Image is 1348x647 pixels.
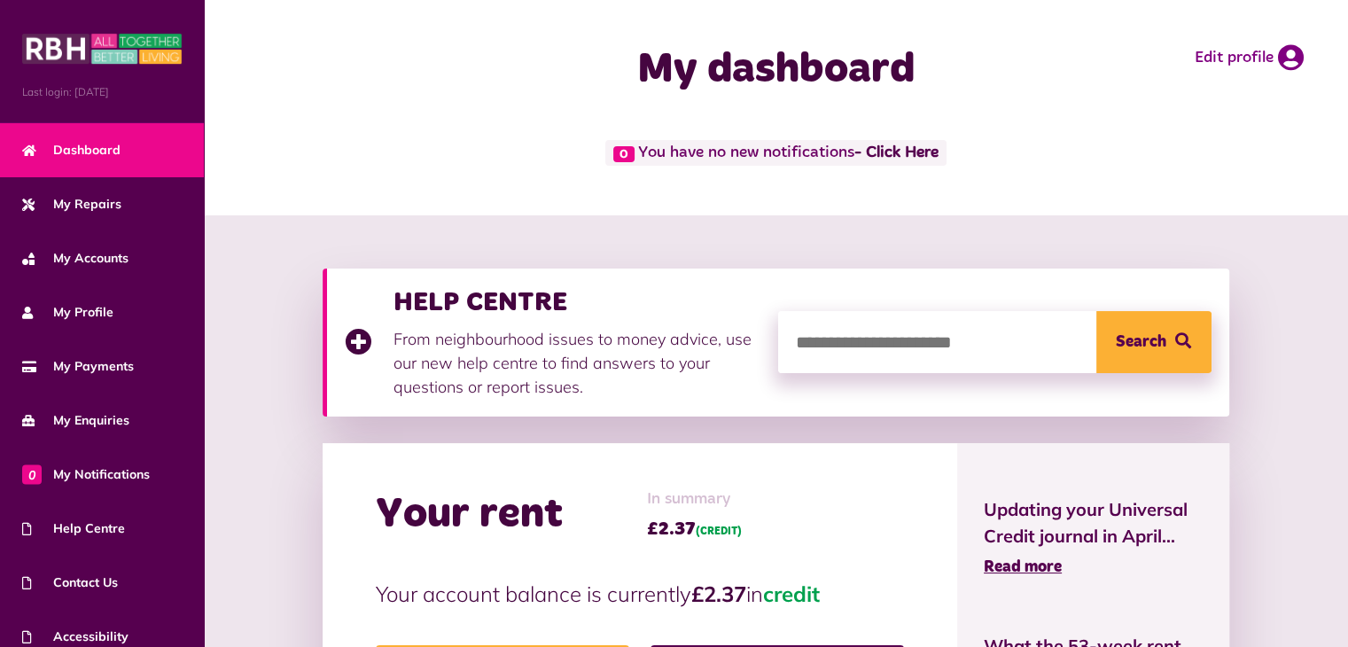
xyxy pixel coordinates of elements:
[22,141,121,160] span: Dashboard
[376,578,904,610] p: Your account balance is currently in
[22,411,129,430] span: My Enquiries
[691,581,746,607] strong: £2.37
[22,464,42,484] span: 0
[22,84,182,100] span: Last login: [DATE]
[22,195,121,214] span: My Repairs
[647,487,742,511] span: In summary
[22,519,125,538] span: Help Centre
[508,44,1045,96] h1: My dashboard
[984,496,1203,580] a: Updating your Universal Credit journal in April... Read more
[613,146,635,162] span: 0
[22,357,134,376] span: My Payments
[22,303,113,322] span: My Profile
[22,628,129,646] span: Accessibility
[984,496,1203,550] span: Updating your Universal Credit journal in April...
[854,145,939,161] a: - Click Here
[376,489,563,541] h2: Your rent
[22,31,182,66] img: MyRBH
[647,516,742,542] span: £2.37
[1195,44,1304,71] a: Edit profile
[1096,311,1212,373] button: Search
[1116,311,1166,373] span: Search
[22,573,118,592] span: Contact Us
[22,465,150,484] span: My Notifications
[22,249,129,268] span: My Accounts
[984,559,1062,575] span: Read more
[696,526,742,537] span: (CREDIT)
[763,581,820,607] span: credit
[393,327,760,399] p: From neighbourhood issues to money advice, use our new help centre to find answers to your questi...
[605,140,947,166] span: You have no new notifications
[393,286,760,318] h3: HELP CENTRE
